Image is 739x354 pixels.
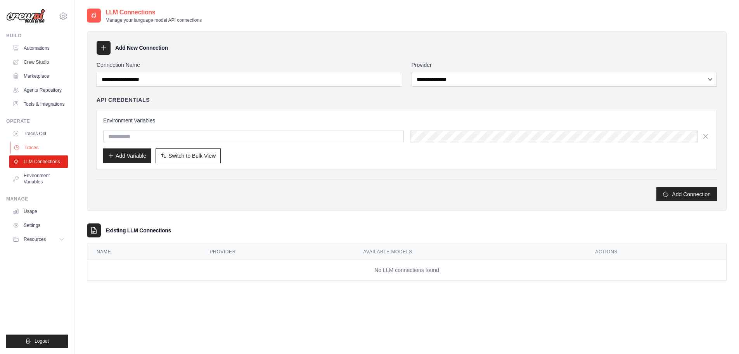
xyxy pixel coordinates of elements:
h3: Environment Variables [103,117,710,124]
button: Add Variable [103,148,151,163]
div: Operate [6,118,68,124]
th: Actions [586,244,726,260]
a: Usage [9,205,68,218]
button: Resources [9,233,68,246]
button: Add Connection [656,187,717,201]
label: Provider [412,61,717,69]
label: Connection Name [97,61,402,69]
a: LLM Connections [9,155,68,168]
td: No LLM connections found [87,260,726,281]
a: Crew Studio [9,56,68,68]
span: Logout [35,338,49,344]
h2: LLM Connections [106,8,202,17]
a: Automations [9,42,68,54]
div: Manage [6,196,68,202]
button: Switch to Bulk View [156,148,221,163]
span: Resources [24,236,46,242]
img: Logo [6,9,45,24]
a: Agents Repository [9,84,68,96]
th: Provider [201,244,354,260]
a: Settings [9,219,68,232]
a: Traces [10,141,69,154]
a: Tools & Integrations [9,98,68,110]
h4: API Credentials [97,96,150,104]
button: Logout [6,335,68,348]
h3: Add New Connection [115,44,168,52]
h3: Existing LLM Connections [106,227,171,234]
div: Build [6,33,68,39]
a: Traces Old [9,127,68,140]
th: Available Models [354,244,586,260]
th: Name [87,244,201,260]
a: Environment Variables [9,169,68,188]
p: Manage your language model API connections [106,17,202,23]
span: Switch to Bulk View [168,152,216,160]
a: Marketplace [9,70,68,82]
